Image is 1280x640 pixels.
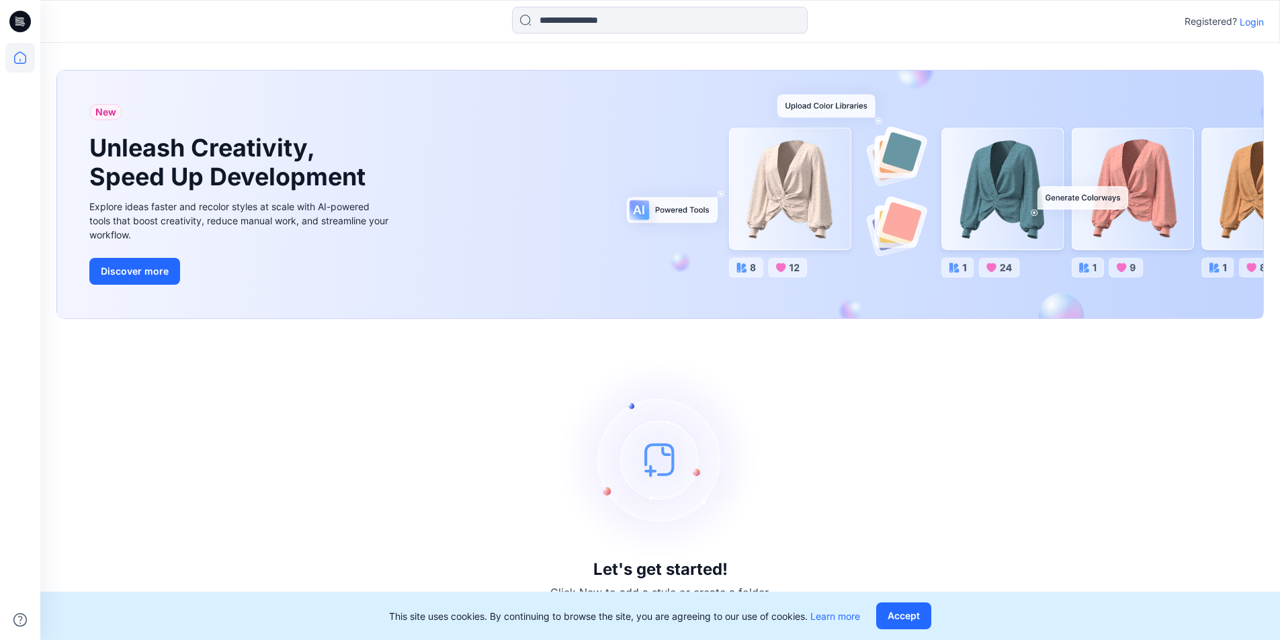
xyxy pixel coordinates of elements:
h1: Unleash Creativity, Speed Up Development [89,134,372,191]
p: Registered? [1185,13,1237,30]
span: New [95,104,116,120]
button: Discover more [89,258,180,285]
a: Discover more [89,258,392,285]
h3: Let's get started! [593,560,728,579]
button: Accept [876,602,931,629]
img: empty-state-image.svg [560,359,761,560]
a: Learn more [810,610,860,622]
p: Click New to add a style or create a folder. [550,584,771,600]
p: This site uses cookies. By continuing to browse the site, you are agreeing to our use of cookies. [389,609,860,623]
p: Login [1240,15,1264,29]
div: Explore ideas faster and recolor styles at scale with AI-powered tools that boost creativity, red... [89,199,392,242]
